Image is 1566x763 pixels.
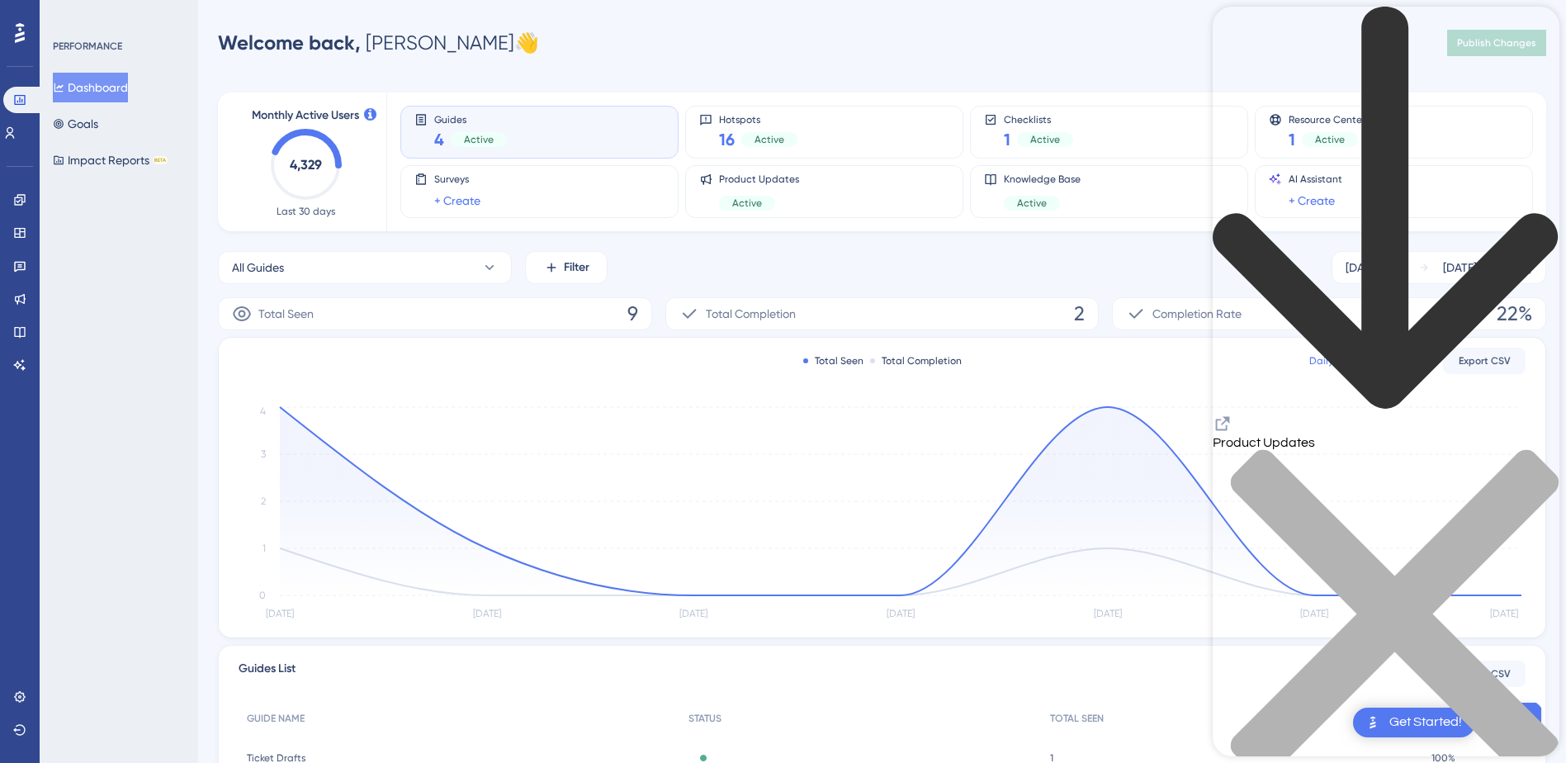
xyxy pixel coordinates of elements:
div: PERFORMANCE [53,40,122,53]
span: Active [732,197,762,210]
span: Hotspots [719,113,797,125]
span: Knowledge Base [1004,173,1081,186]
span: 1 [1004,128,1010,151]
span: All Guides [232,258,284,277]
tspan: 4 [260,405,266,417]
span: Surveys [434,173,480,186]
button: Dashboard [53,73,128,102]
tspan: 0 [259,590,266,601]
span: TOTAL SEEN [1050,712,1104,725]
tspan: 3 [261,448,266,460]
a: + Create [434,191,480,211]
span: Active [1030,133,1060,146]
span: Total Completion [706,304,796,324]
span: Product Updates [719,173,799,186]
span: Welcome back, [218,31,361,54]
button: Goals [53,109,98,139]
tspan: [DATE] [679,608,707,619]
tspan: 2 [261,495,266,507]
span: 4 [434,128,444,151]
span: 2 [1074,301,1085,327]
div: Total Seen [803,354,863,367]
span: GUIDE NAME [247,712,305,725]
tspan: [DATE] [1094,608,1122,619]
button: Open AI Assistant Launcher [5,5,45,45]
span: Active [1017,197,1047,210]
span: 9 [627,301,638,327]
div: BETA [153,156,168,164]
text: 4,329 [290,157,322,173]
span: Monthly Active Users [252,106,359,126]
span: Active [755,133,784,146]
tspan: [DATE] [887,608,915,619]
span: Guides [434,113,507,125]
tspan: [DATE] [473,608,501,619]
tspan: [DATE] [266,608,294,619]
button: Impact ReportsBETA [53,145,168,175]
span: STATUS [688,712,721,725]
img: launcher-image-alternative-text [10,10,40,40]
div: [PERSON_NAME] 👋 [218,30,539,56]
span: Checklists [1004,113,1073,125]
span: Last 30 days [277,205,335,218]
span: Filter [564,258,589,277]
button: Filter [525,251,608,284]
span: Total Seen [258,304,314,324]
span: Guides List [239,659,296,689]
button: All Guides [218,251,512,284]
span: 16 [719,128,735,151]
div: Total Completion [870,354,962,367]
span: Completion Rate [1152,304,1242,324]
span: Need Help? [39,4,103,24]
tspan: 1 [263,543,266,554]
span: Active [464,133,494,146]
